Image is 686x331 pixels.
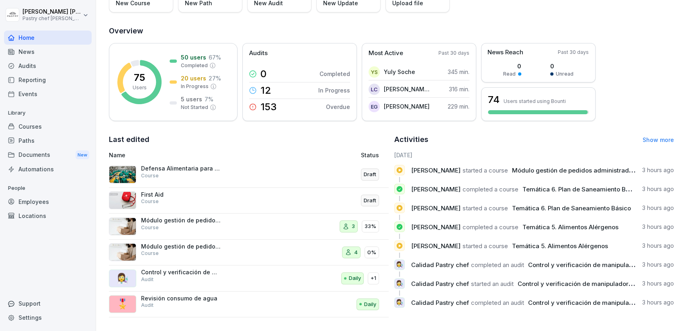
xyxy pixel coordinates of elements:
[76,150,89,160] div: New
[4,209,92,223] a: Locations
[23,16,81,21] p: Pastry chef [PERSON_NAME] y Cocina gourmet
[512,167,635,174] span: Módulo gestión de pedidos administrador
[448,102,469,111] p: 229 min.
[371,274,376,282] p: +1
[448,68,469,76] p: 345 min.
[411,280,469,288] span: Calidad Pastry chef
[109,151,283,159] p: Name
[463,185,518,193] span: completed a course
[205,95,213,103] p: 7 %
[4,134,92,148] a: Paths
[109,292,389,318] a: 🎖️Revisión consumo de aguaAuditDaily
[411,261,469,269] span: Calidad Pastry chef
[369,66,380,78] div: YS
[394,151,674,159] h6: [DATE]
[411,185,461,193] span: [PERSON_NAME]
[109,188,389,214] a: First AidCourseDraft
[463,242,508,250] span: started a course
[528,261,646,269] span: Control y verificación de manipuladores
[522,223,618,231] span: Temática 5. Alimentos Alérgenos
[642,204,674,212] p: 3 hours ago
[642,185,674,193] p: 3 hours ago
[503,62,521,70] p: 0
[141,191,221,198] p: First Aid
[463,223,518,231] span: completed a course
[4,195,92,209] div: Employees
[487,48,523,57] p: News Reach
[109,166,136,183] img: yotfz9ra0nl3kiylsbpjesd2.png
[369,101,380,112] div: EG
[4,119,92,134] div: Courses
[384,85,430,93] p: [PERSON_NAME] [PERSON_NAME]
[141,269,221,276] p: Control y verificación de manipuladores
[4,31,92,45] div: Home
[550,62,573,70] p: 0
[396,259,403,270] p: 👩‍🔬
[4,182,92,195] p: People
[4,310,92,325] div: Settings
[109,25,674,37] h2: Overview
[518,280,635,288] span: Control y verificación de manipuladores
[260,102,276,112] p: 153
[488,93,500,107] h3: 74
[181,95,202,103] p: 5 users
[354,249,358,257] p: 4
[642,298,674,306] p: 3 hours ago
[642,223,674,231] p: 3 hours ago
[558,49,589,56] p: Past 30 days
[4,162,92,176] a: Automations
[4,148,92,162] div: Documents
[181,74,206,82] p: 20 users
[463,204,508,212] span: started a course
[141,224,159,231] p: Course
[352,222,355,230] p: 3
[319,70,350,78] p: Completed
[209,53,221,62] p: 67 %
[349,274,361,282] p: Daily
[141,302,154,309] p: Audit
[4,148,92,162] a: DocumentsNew
[512,204,631,212] span: Temática 6. Plan de Saneamiento Básico
[109,214,389,240] a: Módulo gestión de pedidos administradorCourse333%
[181,53,206,62] p: 50 users
[642,261,674,269] p: 3 hours ago
[4,107,92,119] p: Library
[4,45,92,59] a: News
[411,242,461,250] span: [PERSON_NAME]
[109,218,136,235] img: iaen9j96uzhvjmkazu9yscya.png
[141,217,221,224] p: Módulo gestión de pedidos administrador
[642,166,674,174] p: 3 hours ago
[411,223,461,231] span: [PERSON_NAME]
[364,171,376,179] p: Draft
[642,242,674,250] p: 3 hours ago
[396,278,403,289] p: 👩‍🔬
[512,242,608,250] span: Temática 5. Alimentos Alérgenos
[109,240,389,266] a: Módulo gestión de pedidos alistadorCourse40%
[326,103,350,111] p: Overdue
[141,243,221,250] p: Módulo gestión de pedidos alistador
[109,265,389,292] a: 👩‍🔬Control y verificación de manipuladoresAuditDaily+1
[4,296,92,310] div: Support
[367,249,376,257] p: 0%
[438,49,469,57] p: Past 30 days
[369,49,403,58] p: Most Active
[134,73,145,82] p: 75
[4,59,92,73] div: Audits
[449,85,469,93] p: 316 min.
[369,84,380,95] div: LC
[394,134,428,145] h2: Activities
[133,84,147,91] p: Users
[249,49,268,58] p: Audits
[643,136,674,143] a: Show more
[181,104,208,111] p: Not Started
[260,86,271,95] p: 12
[117,297,129,311] p: 🎖️
[4,87,92,101] a: Events
[411,299,469,306] span: Calidad Pastry chef
[364,197,376,205] p: Draft
[181,83,209,90] p: In Progress
[384,102,430,111] p: [PERSON_NAME]
[471,261,524,269] span: completed an audit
